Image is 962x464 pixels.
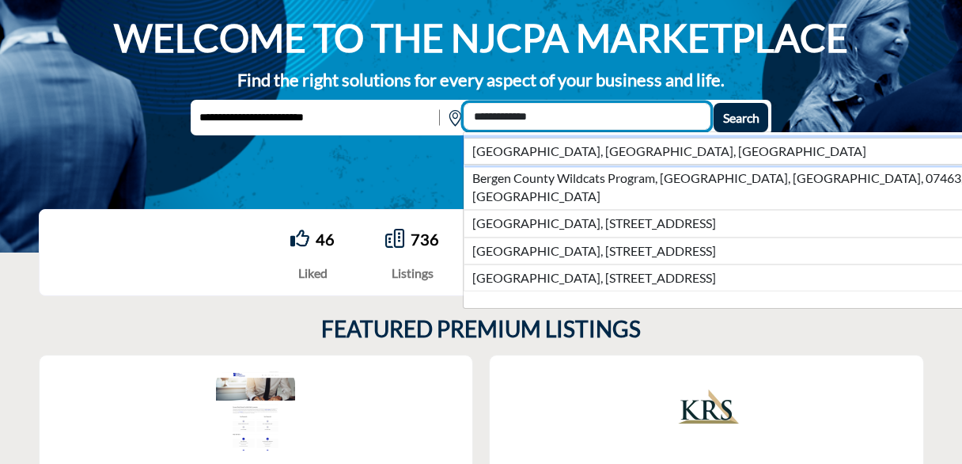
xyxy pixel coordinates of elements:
i: Go to Liked [290,229,309,248]
img: Frazer, Evangelista, Sahni & Company, LLC [216,371,295,451]
div: Liked [290,264,335,283]
div: Listings [385,264,439,283]
h1: WELCOME TO THE NJCPA MARKETPLACE [114,13,848,63]
h2: FEATURED PREMIUM LISTINGS [321,316,641,343]
img: Rectangle%203585.svg [435,103,444,132]
button: Search [714,103,768,132]
span: Search [723,110,759,125]
strong: Find the right solutions for every aspect of your business and life. [237,69,725,90]
a: 46 [316,230,335,249]
a: 736 [411,230,439,249]
img: KRS CPAs, LLC [667,371,746,451]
